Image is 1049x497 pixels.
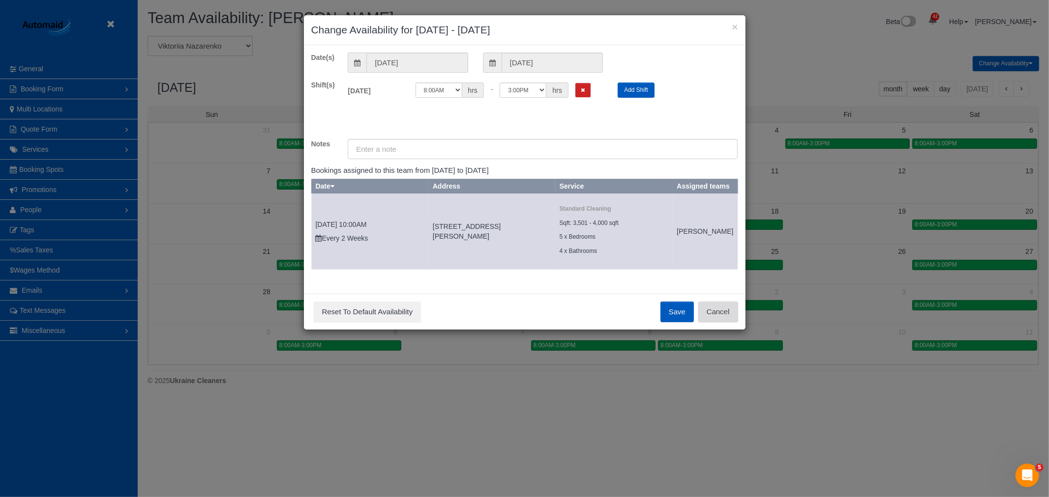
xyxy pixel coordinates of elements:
[311,23,738,37] h3: Change Availability for [DATE] - [DATE]
[673,179,738,193] th: Assigned teams
[462,83,484,98] span: hrs
[311,193,428,270] td: Schedule date
[660,302,694,322] button: Save
[311,179,428,193] th: Date
[1036,464,1044,471] span: 5
[366,53,468,73] input: From
[316,220,424,229] p: [DATE] 10:00AM
[340,83,408,96] label: [DATE]
[732,22,738,32] button: ×
[560,220,619,226] small: Sqft: 3,501 - 4,000 sqft
[546,83,568,98] span: hrs
[618,83,655,98] button: Add Shift
[560,205,611,212] strong: Standard Cleaning
[555,179,673,193] th: Service
[698,302,738,322] button: Cancel
[304,80,341,90] label: Shift(s)
[304,53,341,62] label: Date(s)
[673,193,738,270] td: Assigned teams
[1016,464,1039,487] iframe: Intercom live chat
[348,139,738,159] input: Enter a note
[304,15,746,330] sui-modal: Change Availability for 09/17/2025 - 09/17/2025
[428,179,555,193] th: Address
[491,85,493,93] span: -
[555,193,673,270] td: Service location
[560,248,598,254] small: 4 x Bathrooms
[428,193,555,270] td: Service location
[575,83,591,97] button: Remove Shift
[502,53,603,73] input: To
[314,302,421,322] button: Reset To Default Availability
[560,233,596,240] small: 5 x Bedrooms
[311,166,738,175] h4: Bookings assigned to this team from [DATE] to [DATE]
[304,139,341,149] label: Notes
